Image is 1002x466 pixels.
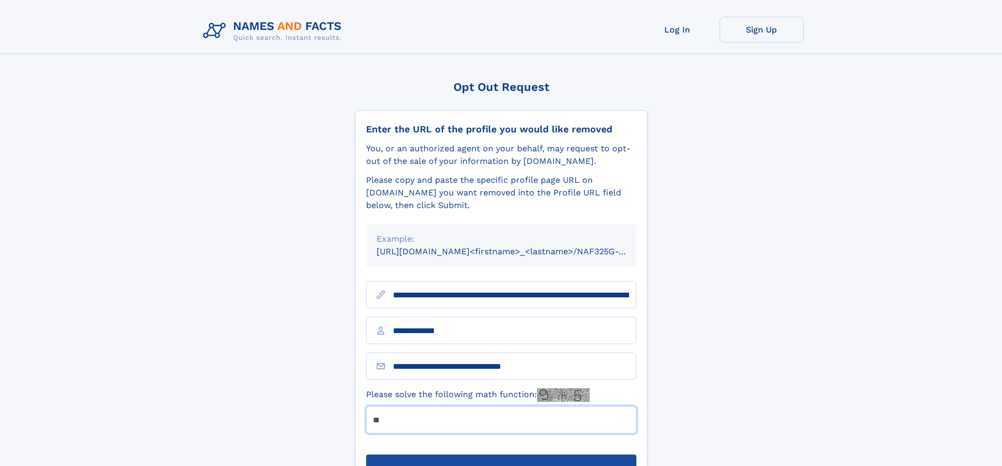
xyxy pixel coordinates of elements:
[355,80,647,94] div: Opt Out Request
[366,123,636,135] div: Enter the URL of the profile you would like removed
[366,142,636,168] div: You, or an authorized agent on your behalf, may request to opt-out of the sale of your informatio...
[377,246,656,256] small: [URL][DOMAIN_NAME]<firstname>_<lastname>/NAF325G-xxxxxxxx
[366,174,636,212] div: Please copy and paste the specific profile page URL on [DOMAIN_NAME] you want removed into the Pr...
[199,17,350,45] img: Logo Names and Facts
[366,388,590,402] label: Please solve the following math function:
[635,17,720,43] a: Log In
[720,17,804,43] a: Sign Up
[377,233,626,245] div: Example:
